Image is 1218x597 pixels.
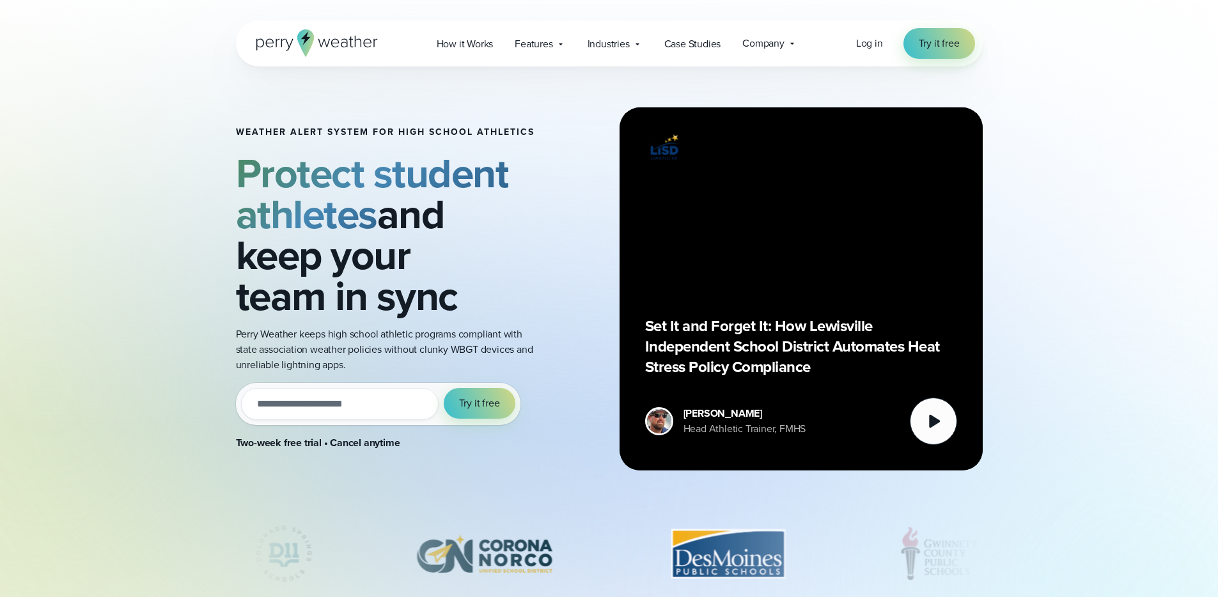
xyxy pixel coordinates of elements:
button: Try it free [444,388,515,419]
div: 4 of 12 [393,522,575,585]
img: cody-henschke-headshot [647,409,671,433]
span: Case Studies [664,36,721,52]
strong: Protect student athletes [236,143,509,244]
span: Try it free [459,396,500,411]
a: Try it free [903,28,975,59]
span: Industries [588,36,630,52]
img: Des-Moines-Public-Schools.svg [637,522,818,585]
p: Set It and Forget It: How Lewisville Independent School District Automates Heat Stress Policy Com... [645,316,957,377]
a: Case Studies [653,31,732,57]
div: 3 of 12 [235,522,332,585]
span: Company [742,36,785,51]
div: [PERSON_NAME] [683,406,806,421]
strong: Two-week free trial • Cancel anytime [236,435,400,450]
div: 5 of 12 [637,522,818,585]
h2: and keep your team in sync [236,153,535,316]
img: Colorado-Springs-School-District.svg [235,522,332,585]
img: Gwinnett-County-Public-Schools.svg [880,522,999,585]
p: Perry Weather keeps high school athletic programs compliant with state association weather polici... [236,327,535,373]
img: Corona-Norco-Unified-School-District.svg [393,522,575,585]
span: Try it free [919,36,960,51]
img: Lewisville ISD logo [645,133,683,162]
div: 6 of 12 [880,522,999,585]
a: How it Works [426,31,504,57]
span: Features [515,36,552,52]
div: Head Athletic Trainer, FMHS [683,421,806,437]
span: How it Works [437,36,494,52]
a: Log in [856,36,883,51]
div: slideshow [236,522,983,592]
h1: Weather Alert System for High School Athletics [236,127,535,137]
